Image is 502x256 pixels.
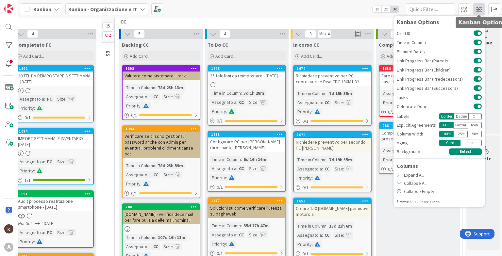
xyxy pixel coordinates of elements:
[123,204,200,210] div: 704
[155,84,156,91] span: :
[296,165,322,172] div: Assegnato a
[66,229,67,236] span: :
[379,122,457,174] a: 986Compilare file magazzino con PC presenti in armadioAssegnato a:CCSize:Priority:0/1
[151,243,152,250] span: :
[294,198,371,218] div: 1653Creare 150 [DOMAIN_NAME] per nuovi motorola
[381,99,397,106] div: Priority
[16,66,93,86] div: 169220 TEL DA REIMPOSTARE A SETTIMANA - [DATE]
[294,132,371,152] div: 1678Richiedere preventivo per secondo PC [PERSON_NAME]
[333,165,343,172] div: Size
[208,117,285,125] div: 0/1
[16,72,93,86] div: 20 TEL DA REIMPOSTARE A SETTIMANA - [DATE]
[296,174,312,182] div: Priority
[16,191,93,197] div: 1691
[155,162,156,169] span: :
[123,210,200,224] div: [DOMAIN_NAME] - verifica delle mail per fare pulizia delle mail nominali
[102,31,113,39] span: 2
[397,86,474,90] span: Link Progress Bar (Successors)
[397,199,482,204] div: These options only apply to you
[162,243,172,250] div: Size
[18,167,34,174] div: Priority
[134,30,145,38] span: 5
[453,131,468,137] div: 125 %
[469,113,482,120] div: Off
[16,197,93,211] div: Audit processo restituzione smartphone - [DATE]
[16,176,93,184] div: 1/1
[453,122,468,128] div: Partial
[123,66,200,80] div: 1398Valutare come sistemare il rack
[397,131,439,137] div: Column Width
[156,84,185,91] div: 78d 23h 13m
[381,156,397,163] div: Priority
[294,204,371,218] div: Creare 150 [DOMAIN_NAME] per nuovi motorola
[379,123,457,129] div: 986
[294,198,371,204] div: 1653
[397,113,439,120] div: Labels
[151,171,152,178] span: :
[333,232,343,239] div: Size
[141,102,142,109] span: :
[34,238,35,245] span: :
[208,198,285,218] div: 1477Soluzioni su come verificare l'utenza su pagheweb
[319,32,329,36] div: Max 4
[258,165,259,172] span: :
[123,132,200,158] div: Verificare se ci sono gestionali password anche con Admin per eventuali problemi di dimenticanze ...
[327,156,354,163] div: 7d 19h 35m
[210,231,236,238] div: Assegnato a
[155,234,156,241] span: :
[247,165,258,172] div: Size
[19,66,93,71] div: 1692
[326,156,327,163] span: :
[4,224,13,233] img: kh
[322,232,323,239] span: :
[236,231,237,238] span: :
[296,99,322,106] div: Assegnato a
[322,165,323,172] span: :
[293,41,320,48] span: In corso CC
[388,166,394,173] span: 0 / 1
[56,158,66,165] div: Size
[236,99,237,106] span: :
[242,89,266,97] div: 3d 1h 28m
[56,95,66,103] div: Size
[387,53,408,59] span: Add Card...
[208,137,285,152] div: Configurare PC per [PERSON_NAME] (tirocinante [PERSON_NAME])
[210,240,226,248] div: Priority
[388,109,394,116] span: 0 / 1
[393,171,485,179] div: Expand All
[18,238,34,245] div: Priority
[379,165,457,173] div: 0/1
[312,241,313,248] span: :
[237,99,245,106] div: CC
[15,41,52,48] span: Completato FC
[208,66,285,72] div: 1693
[439,122,453,128] div: Full
[162,171,172,178] div: Size
[4,4,13,13] img: Visit kanbanzone.com
[296,241,312,248] div: Priority
[397,40,474,45] span: Time in Column
[210,165,236,172] div: Assegnato a
[141,180,142,187] span: :
[34,167,35,174] span: :
[242,156,268,163] div: 6d 16h 16m
[242,222,270,229] div: 55d 17h 47m
[439,113,454,120] div: Border
[45,158,54,165] div: FC
[343,232,344,239] span: :
[123,72,200,80] div: Valutare come sistemare il rack
[125,171,151,178] div: Assegnato a
[219,30,230,38] span: 4
[294,184,371,192] div: 0/1
[379,66,457,72] div: 1688
[294,132,371,138] div: 1678
[327,222,354,230] div: 13d 21h 6m
[208,66,285,80] div: 169335 telefoni da reimpostare - [DATE]
[258,231,259,238] span: :
[296,156,326,163] div: Time in Column
[19,192,93,196] div: 1691
[125,93,151,100] div: Assegnato a
[379,129,457,143] div: Compilare file magazzino con PC presenti in armadio
[294,117,371,125] div: 0/1
[156,162,185,169] div: 78d 23h 59m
